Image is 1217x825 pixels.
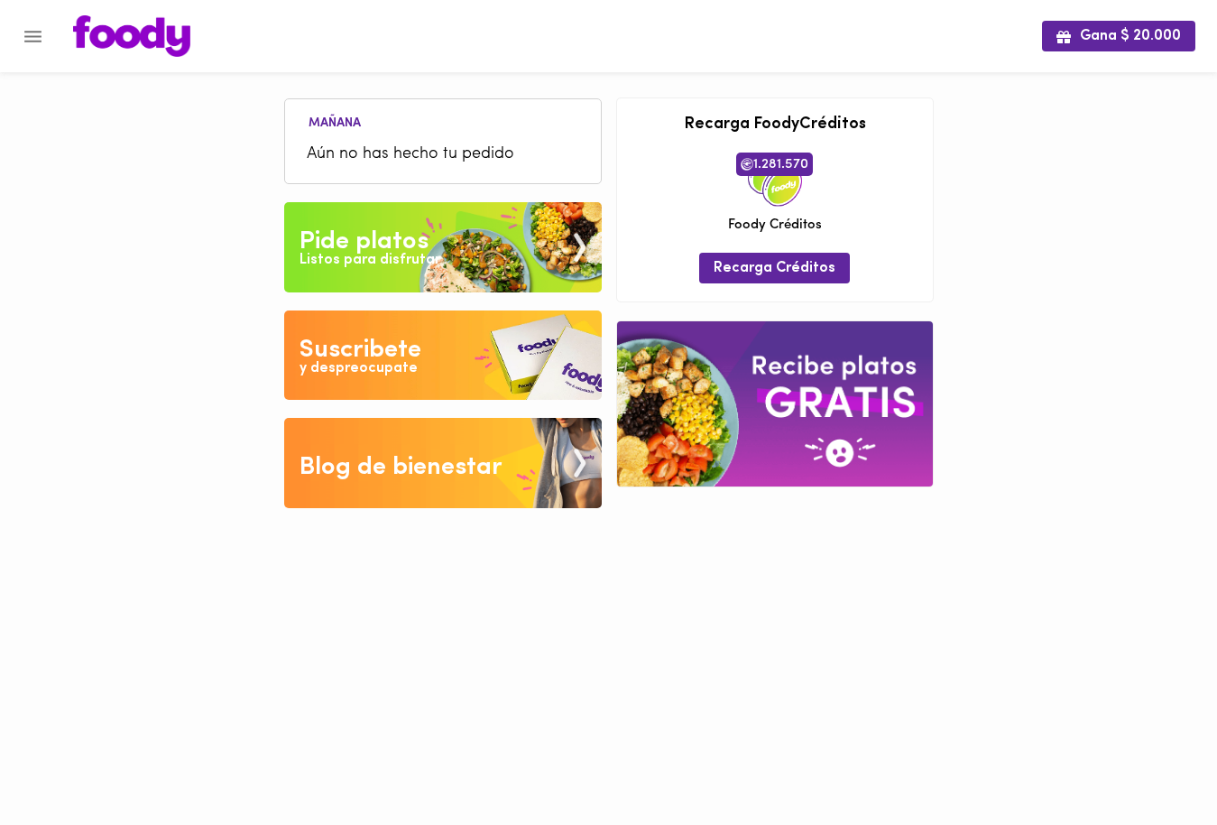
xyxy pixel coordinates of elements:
[300,224,429,260] div: Pide platos
[1042,21,1195,51] button: Gana $ 20.000
[748,153,802,207] img: credits-package.png
[736,153,813,176] span: 1.281.570
[300,250,440,271] div: Listos para disfrutar
[1056,28,1181,45] span: Gana $ 20.000
[741,158,753,171] img: foody-creditos.png
[300,358,418,379] div: y despreocupate
[728,216,822,235] span: Foody Créditos
[1112,720,1199,807] iframe: Messagebird Livechat Widget
[699,253,850,283] button: Recarga Créditos
[284,311,602,401] img: Disfruta bajar de peso
[300,332,421,368] div: Suscribete
[294,113,375,130] li: Mañana
[617,321,933,487] img: referral-banner.png
[714,260,835,277] span: Recarga Créditos
[284,418,602,508] img: Blog de bienestar
[300,450,502,486] div: Blog de bienestar
[307,143,579,167] span: Aún no has hecho tu pedido
[284,202,602,292] img: Pide un Platos
[631,116,919,134] h3: Recarga FoodyCréditos
[11,14,55,59] button: Menu
[73,15,190,57] img: logo.png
